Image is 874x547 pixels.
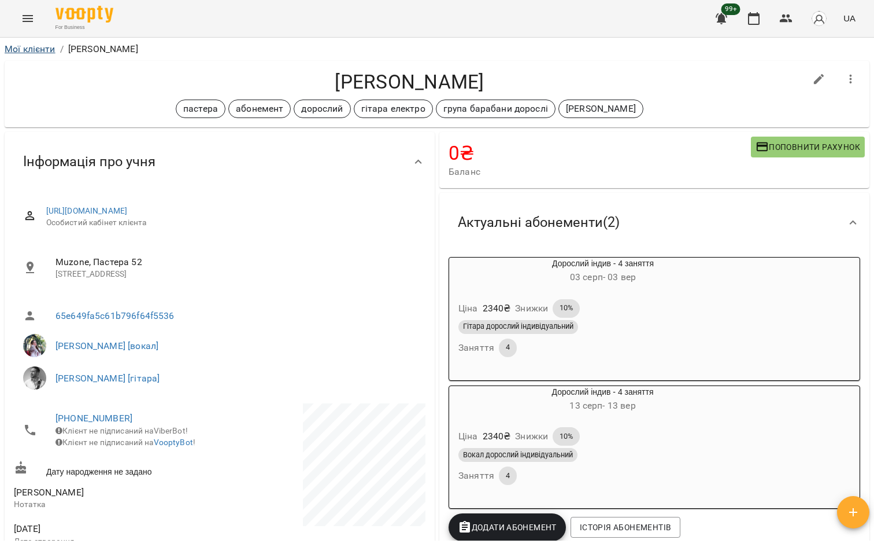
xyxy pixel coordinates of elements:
div: дорослий [294,100,350,118]
div: Дату народження не задано [12,458,220,480]
a: [PHONE_NUMBER] [55,413,132,424]
span: 99+ [721,3,740,15]
div: Інформація про учня [5,132,435,192]
span: [PERSON_NAME] [14,487,84,498]
h6: Ціна [458,428,478,445]
h4: [PERSON_NAME] [14,70,805,94]
p: абонемент [236,102,283,116]
div: Актуальні абонементи(2) [439,193,869,252]
h6: Знижки [515,300,548,317]
a: [PERSON_NAME] [вокал] [55,340,158,351]
div: пастера [176,100,225,118]
span: Історія абонементів [580,520,671,534]
span: 10% [553,303,580,313]
img: Ткач Христя [вокал] [23,334,46,357]
button: Дорослий індив - 4 заняття03 серп- 03 верЦіна2340₴Знижки10%Гітара дорослий індивідуальнийЗаняття4 [449,258,757,371]
a: [URL][DOMAIN_NAME] [46,206,128,215]
div: Дорослий індив - 4 заняття [449,386,756,414]
p: група барабани дорослі [443,102,548,116]
button: Поповнити рахунок [751,137,865,157]
button: UA [839,8,860,29]
div: група барабани дорослі [436,100,555,118]
span: 13 серп - 13 вер [569,400,635,411]
span: Вокал дорослий індивідуальний [458,450,577,460]
p: дорослий [301,102,343,116]
div: [PERSON_NAME] [558,100,643,118]
button: Menu [14,5,42,32]
button: Дорослий індив - 4 заняття13 серп- 13 верЦіна2340₴Знижки10%Вокал дорослий індивідуальнийЗаняття4 [449,386,756,500]
img: Voopty Logo [55,6,113,23]
p: Нотатка [14,499,217,511]
a: VooptyBot [154,438,193,447]
p: [STREET_ADDRESS] [55,269,416,280]
p: пастера [183,102,218,116]
span: Клієнт не підписаний на ! [55,438,195,447]
span: Баланс [449,165,751,179]
div: Дорослий індив - 4 заняття [449,258,757,285]
p: 2340 ₴ [483,429,511,443]
span: UA [843,12,856,24]
p: [PERSON_NAME] [566,102,636,116]
span: 4 [499,471,517,481]
li: / [60,42,64,56]
p: гітара електро [361,102,425,116]
h6: Заняття [458,468,494,484]
nav: breadcrumb [5,42,869,56]
span: For Business [55,24,113,31]
span: Клієнт не підписаний на ViberBot! [55,426,188,435]
button: Історія абонементів [571,517,680,538]
span: Особистий кабінет клієнта [46,217,416,229]
p: [PERSON_NAME] [68,42,138,56]
span: Додати Абонемент [458,520,557,534]
span: Інформація про учня [23,153,155,171]
h6: Заняття [458,340,494,356]
a: [PERSON_NAME] [гітара] [55,373,160,384]
img: Андрей Головерда [гітара] [23,366,46,390]
h6: Ціна [458,300,478,317]
span: Гітара дорослий індивідуальний [458,321,578,332]
span: Muzone, Пастера 52 [55,255,416,269]
a: 65e649fa5c61b796f64f5536 [55,310,175,321]
span: 4 [499,342,517,353]
span: Поповнити рахунок [756,140,860,154]
div: гітара електро [354,100,433,118]
h4: 0 ₴ [449,141,751,165]
span: 03 серп - 03 вер [570,271,636,282]
span: Актуальні абонементи ( 2 ) [458,214,620,232]
img: avatar_s.png [811,10,827,27]
span: [DATE] [14,522,217,536]
p: 2340 ₴ [483,302,511,315]
button: Додати Абонемент [449,513,566,541]
div: абонемент [228,100,291,118]
h6: Знижки [515,428,548,445]
span: 10% [553,431,580,442]
a: Мої клієнти [5,43,55,54]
